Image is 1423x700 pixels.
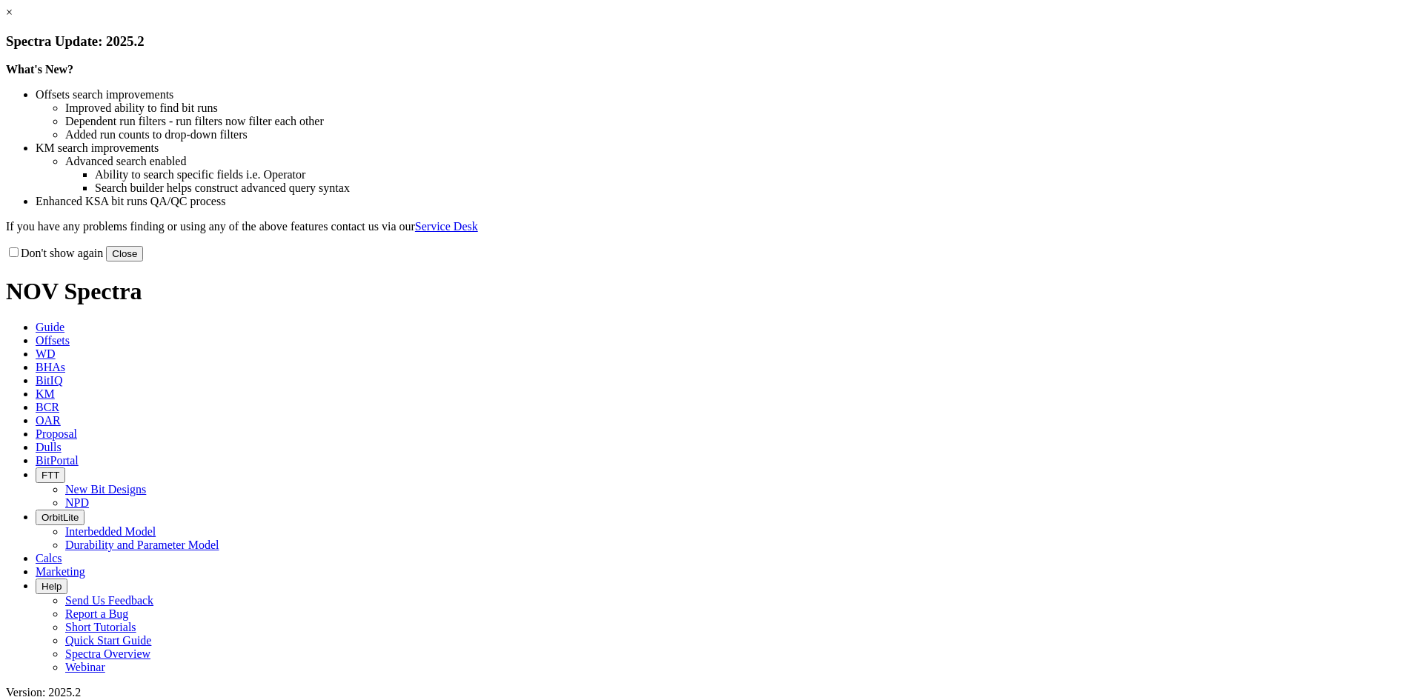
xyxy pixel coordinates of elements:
span: Offsets [36,334,70,347]
span: Guide [36,321,64,333]
li: Advanced search enabled [65,155,1417,168]
li: Offsets search improvements [36,88,1417,101]
a: Quick Start Guide [65,634,151,647]
li: Dependent run filters - run filters now filter each other [65,115,1417,128]
li: Enhanced KSA bit runs QA/QC process [36,195,1417,208]
a: Durability and Parameter Model [65,539,219,551]
input: Don't show again [9,247,19,257]
li: Improved ability to find bit runs [65,101,1417,115]
a: × [6,6,13,19]
p: If you have any problems finding or using any of the above features contact us via our [6,220,1417,233]
li: Search builder helps construct advanced query syntax [95,181,1417,195]
span: Calcs [36,552,62,564]
span: OAR [36,414,61,427]
h1: NOV Spectra [6,278,1417,305]
li: Added run counts to drop-down filters [65,128,1417,141]
span: OrbitLite [42,512,79,523]
li: Ability to search specific fields i.e. Operator [95,168,1417,181]
a: Webinar [65,661,105,673]
a: Report a Bug [65,607,128,620]
span: Dulls [36,441,62,453]
button: Close [106,246,143,261]
a: Interbedded Model [65,525,156,538]
span: Marketing [36,565,85,578]
a: Send Us Feedback [65,594,153,607]
a: NPD [65,496,89,509]
h3: Spectra Update: 2025.2 [6,33,1417,50]
label: Don't show again [6,247,103,259]
span: BitIQ [36,374,62,387]
span: WD [36,347,56,360]
strong: What's New? [6,63,73,76]
span: BitPortal [36,454,79,467]
span: Help [42,581,62,592]
span: BHAs [36,361,65,373]
span: KM [36,387,55,400]
a: Short Tutorials [65,621,136,633]
span: BCR [36,401,59,413]
a: Spectra Overview [65,647,150,660]
a: New Bit Designs [65,483,146,496]
a: Service Desk [415,220,478,233]
li: KM search improvements [36,141,1417,155]
span: FTT [42,470,59,481]
div: Version: 2025.2 [6,686,1417,699]
span: Proposal [36,427,77,440]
